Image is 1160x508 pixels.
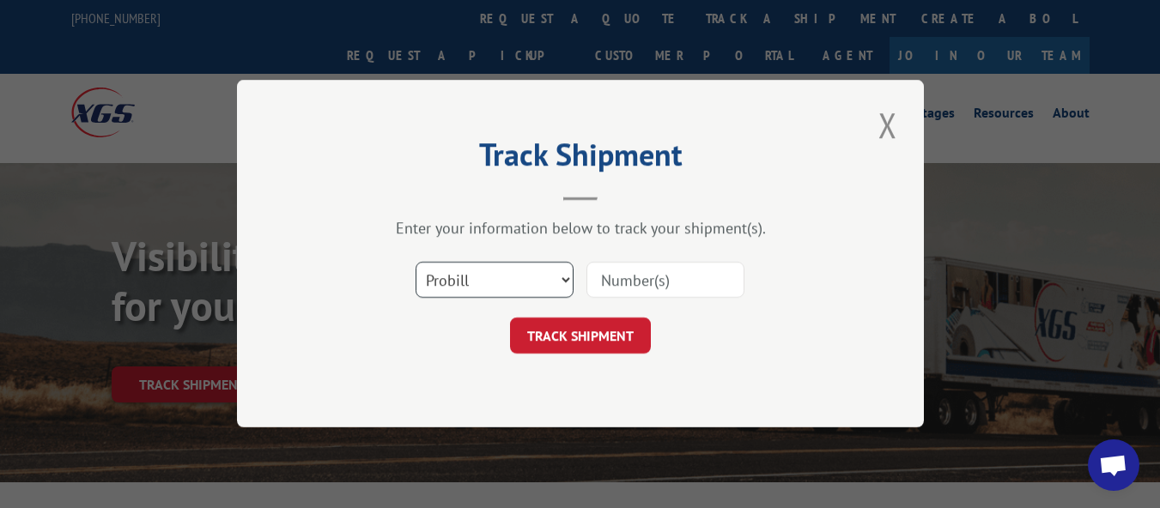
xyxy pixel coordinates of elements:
button: Close modal [873,101,902,148]
h2: Track Shipment [323,142,838,175]
input: Number(s) [586,263,744,299]
div: Enter your information below to track your shipment(s). [323,219,838,239]
a: Open chat [1088,439,1139,491]
button: TRACK SHIPMENT [510,318,651,354]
